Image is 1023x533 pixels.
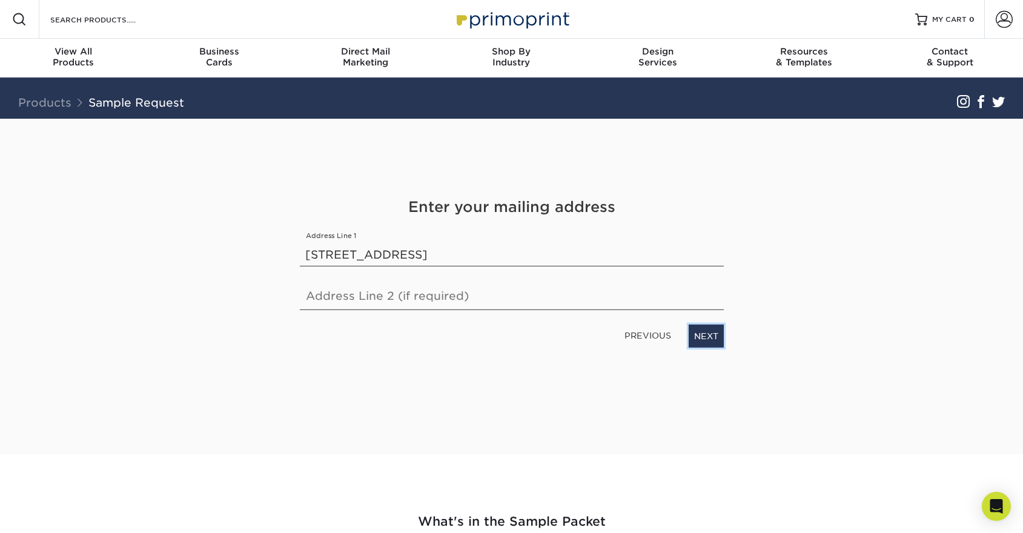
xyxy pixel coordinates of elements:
div: Marketing [293,46,439,68]
a: Contact& Support [877,39,1023,78]
a: PREVIOUS [620,326,676,345]
iframe: Google Customer Reviews [3,496,103,529]
a: Products [18,96,71,109]
a: Shop ByIndustry [439,39,584,78]
a: BusinessCards [146,39,292,78]
div: Industry [439,46,584,68]
a: DesignServices [584,39,730,78]
span: Business [146,46,292,57]
img: Primoprint [451,6,572,32]
div: Cards [146,46,292,68]
div: Services [584,46,730,68]
a: NEXT [689,325,724,348]
span: Direct Mail [293,46,439,57]
div: & Support [877,46,1023,68]
div: Open Intercom Messenger [982,492,1011,521]
span: Shop By [439,46,584,57]
a: Sample Request [88,96,184,109]
span: 0 [969,15,975,24]
span: Design [584,46,730,57]
a: Direct MailMarketing [293,39,439,78]
h4: Enter your mailing address [300,196,724,218]
div: & Templates [730,46,876,68]
span: Resources [730,46,876,57]
input: SEARCH PRODUCTS..... [49,12,167,27]
a: Resources& Templates [730,39,876,78]
h2: What's in the Sample Packet [157,512,866,531]
span: MY CART [932,15,967,25]
span: Contact [877,46,1023,57]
